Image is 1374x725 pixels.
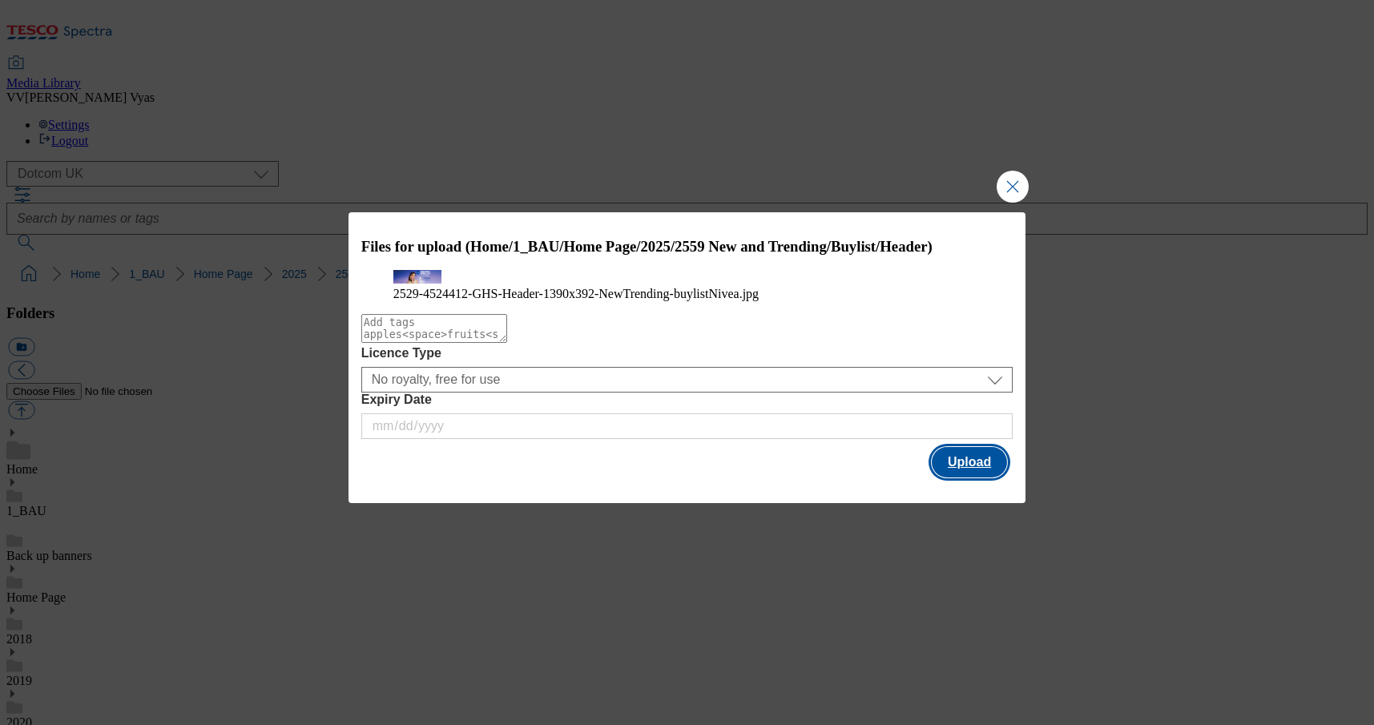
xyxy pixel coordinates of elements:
label: Expiry Date [361,393,1013,407]
img: preview [393,270,441,284]
h3: Files for upload (Home/1_BAU/Home Page/2025/2559 New and Trending/Buylist/Header) [361,238,1013,256]
button: Upload [932,447,1007,477]
figcaption: 2529-4524412-GHS-Header-1390x392-NewTrending-buylistNivea.jpg [393,287,981,301]
button: Close Modal [997,171,1029,203]
label: Licence Type [361,346,1013,360]
div: Modal [349,212,1026,504]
